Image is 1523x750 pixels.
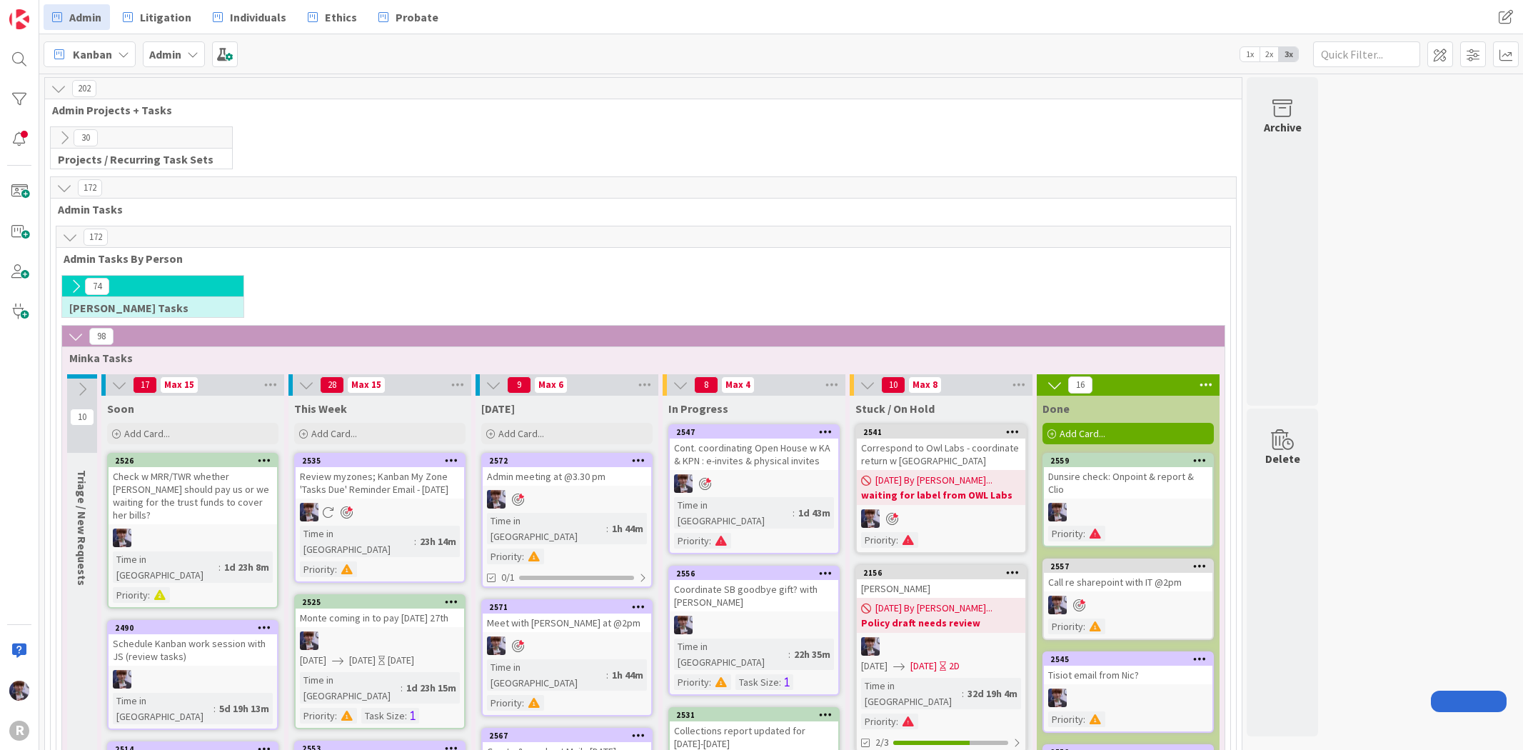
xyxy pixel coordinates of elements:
[1260,47,1279,61] span: 2x
[109,529,277,547] div: ML
[148,587,150,603] span: :
[670,426,838,470] div: 2547Cont. coordinating Open House w KA & KPN : e-invites & physical invites
[300,672,401,704] div: Time in [GEOGRAPHIC_DATA]
[674,674,709,690] div: Priority
[218,559,221,575] span: :
[299,4,366,30] a: Ethics
[109,670,277,689] div: ML
[416,534,460,549] div: 23h 14m
[1060,427,1105,440] span: Add Card...
[795,505,834,521] div: 1d 43m
[44,4,110,30] a: Admin
[109,621,277,666] div: 2490Schedule Kanban work session with JS (review tasks)
[164,381,194,389] div: Max 15
[300,503,318,521] img: ML
[107,620,278,730] a: 2490Schedule Kanban work session with JS (review tasks)MLTime in [GEOGRAPHIC_DATA]:5d 19h 13m
[1279,47,1298,61] span: 3x
[370,4,447,30] a: Probate
[302,456,464,466] div: 2535
[325,9,357,26] span: Ethics
[1265,450,1300,467] div: Delete
[489,456,651,466] div: 2572
[109,621,277,634] div: 2490
[501,570,515,585] span: 0/1
[213,701,216,716] span: :
[875,601,992,616] span: [DATE] By [PERSON_NAME]...
[487,513,606,544] div: Time in [GEOGRAPHIC_DATA]
[861,678,962,709] div: Time in [GEOGRAPHIC_DATA]
[793,505,795,521] span: :
[140,9,191,26] span: Litigation
[857,566,1025,579] div: 2156
[670,567,838,611] div: 2556Coordinate SB goodbye gift? with [PERSON_NAME]
[351,381,381,389] div: Max 15
[709,674,711,690] span: :
[863,427,1025,437] div: 2541
[674,497,793,529] div: Time in [GEOGRAPHIC_DATA]
[861,714,896,729] div: Priority
[668,566,840,696] a: 2556Coordinate SB goodbye gift? with [PERSON_NAME]MLTime in [GEOGRAPHIC_DATA]:22h 35mPriority:Tas...
[694,376,718,394] span: 8
[487,549,522,564] div: Priority
[1083,711,1085,727] span: :
[296,503,464,521] div: ML
[113,551,218,583] div: Time in [GEOGRAPHIC_DATA]
[1044,666,1212,684] div: Tisiot email from Nic?
[58,202,1218,216] span: Admin Tasks
[670,426,838,439] div: 2547
[857,509,1025,528] div: ML
[300,708,335,724] div: Priority
[670,474,838,493] div: ML
[483,454,651,467] div: 2572
[875,473,992,488] span: [DATE] By [PERSON_NAME]...
[861,509,880,528] img: ML
[487,490,506,509] img: ML
[230,9,286,26] span: Individuals
[861,532,896,548] div: Priority
[1042,559,1214,640] a: 2557Call re sharepoint with IT @2pmMLPriority:
[294,401,347,416] span: This Week
[964,686,1021,701] div: 32d 19h 4m
[896,532,898,548] span: :
[1044,653,1212,666] div: 2545
[489,731,651,741] div: 2567
[69,351,1207,365] span: Minka Tasks
[335,561,337,577] span: :
[861,637,880,656] img: ML
[73,46,112,63] span: Kanban
[483,490,651,509] div: ML
[1044,560,1212,591] div: 2557Call re sharepoint with IT @2pm
[75,470,89,586] span: Triage / New Requests
[1042,453,1214,547] a: 2559Dunsire check: Onpoint & report & ClioMLPriority:
[1042,401,1070,416] span: Done
[107,401,134,416] span: Soon
[483,614,651,632] div: Meet with [PERSON_NAME] at @2pm
[300,653,326,668] span: [DATE]
[69,9,101,26] span: Admin
[1050,654,1212,664] div: 2545
[606,667,608,683] span: :
[857,566,1025,598] div: 2156[PERSON_NAME]
[676,710,838,720] div: 2531
[1240,47,1260,61] span: 1x
[1048,689,1067,707] img: ML
[483,729,651,742] div: 2567
[294,453,466,583] a: 2535Review myzones; Kanban My Zone 'Tasks Due' Reminder Email - [DATE]MLTime in [GEOGRAPHIC_DATA]...
[1083,526,1085,541] span: :
[855,401,935,416] span: Stuck / On Hold
[881,376,905,394] span: 10
[1050,456,1212,466] div: 2559
[294,594,466,729] a: 2525Monte coming in to pay [DATE] 27thML[DATE][DATE][DATE]Time in [GEOGRAPHIC_DATA]:1d 23h 15mPri...
[335,708,337,724] span: :
[725,381,750,389] div: Max 4
[1044,596,1212,614] div: ML
[296,467,464,499] div: Review myzones; Kanban My Zone 'Tasks Due' Reminder Email - [DATE]
[302,597,464,607] div: 2525
[962,686,964,701] span: :
[483,601,651,632] div: 2571Meet with [PERSON_NAME] at @2pm
[296,631,464,650] div: ML
[296,454,464,499] div: 2535Review myzones; Kanban My Zone 'Tasks Due' Reminder Email - [DATE]
[296,454,464,467] div: 2535
[113,529,131,547] img: ML
[216,701,273,716] div: 5d 19h 13m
